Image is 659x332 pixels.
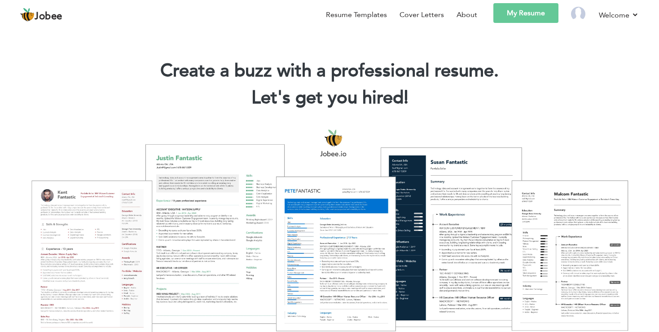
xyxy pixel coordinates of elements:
[20,8,35,22] img: jobee.io
[571,7,585,21] img: Profile Img
[457,9,477,20] a: About
[326,9,387,20] a: Resume Templates
[295,85,409,110] span: get you hired!
[13,86,646,110] h2: Let's
[404,85,408,110] span: |
[493,3,558,23] a: My Resume
[20,8,62,22] a: Jobee
[35,12,62,22] span: Jobee
[13,59,646,83] h1: Create a buzz with a professional resume.
[400,9,444,20] a: Cover Letters
[599,9,639,21] a: Welcome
